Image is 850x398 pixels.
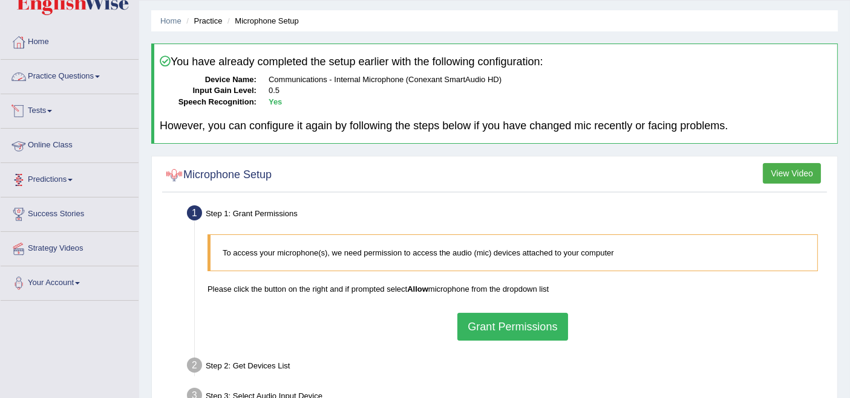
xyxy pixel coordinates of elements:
[160,16,181,25] a: Home
[160,56,832,68] h4: You have already completed the setup earlier with the following configuration:
[1,266,139,297] a: Your Account
[1,197,139,228] a: Success Stories
[183,15,222,27] li: Practice
[208,283,818,295] p: Please click the button on the right and if prompted select microphone from the dropdown list
[457,313,567,341] button: Grant Permissions
[1,94,139,124] a: Tests
[1,232,139,262] a: Strategy Videos
[160,97,257,108] dt: Speech Recognition:
[181,354,832,380] div: Step 2: Get Devices List
[165,166,272,184] h2: Microphone Setup
[224,15,299,27] li: Microphone Setup
[160,120,832,132] h4: However, you can configure it again by following the steps below if you have changed mic recently...
[763,163,821,184] button: View Video
[269,85,832,97] dd: 0.5
[407,284,428,294] b: Allow
[269,97,282,106] b: Yes
[223,247,805,258] p: To access your microphone(s), we need permission to access the audio (mic) devices attached to yo...
[269,74,832,86] dd: Communications - Internal Microphone (Conexant SmartAudio HD)
[181,202,832,228] div: Step 1: Grant Permissions
[1,163,139,193] a: Predictions
[1,25,139,56] a: Home
[160,74,257,86] dt: Device Name:
[1,60,139,90] a: Practice Questions
[160,85,257,97] dt: Input Gain Level:
[1,129,139,159] a: Online Class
